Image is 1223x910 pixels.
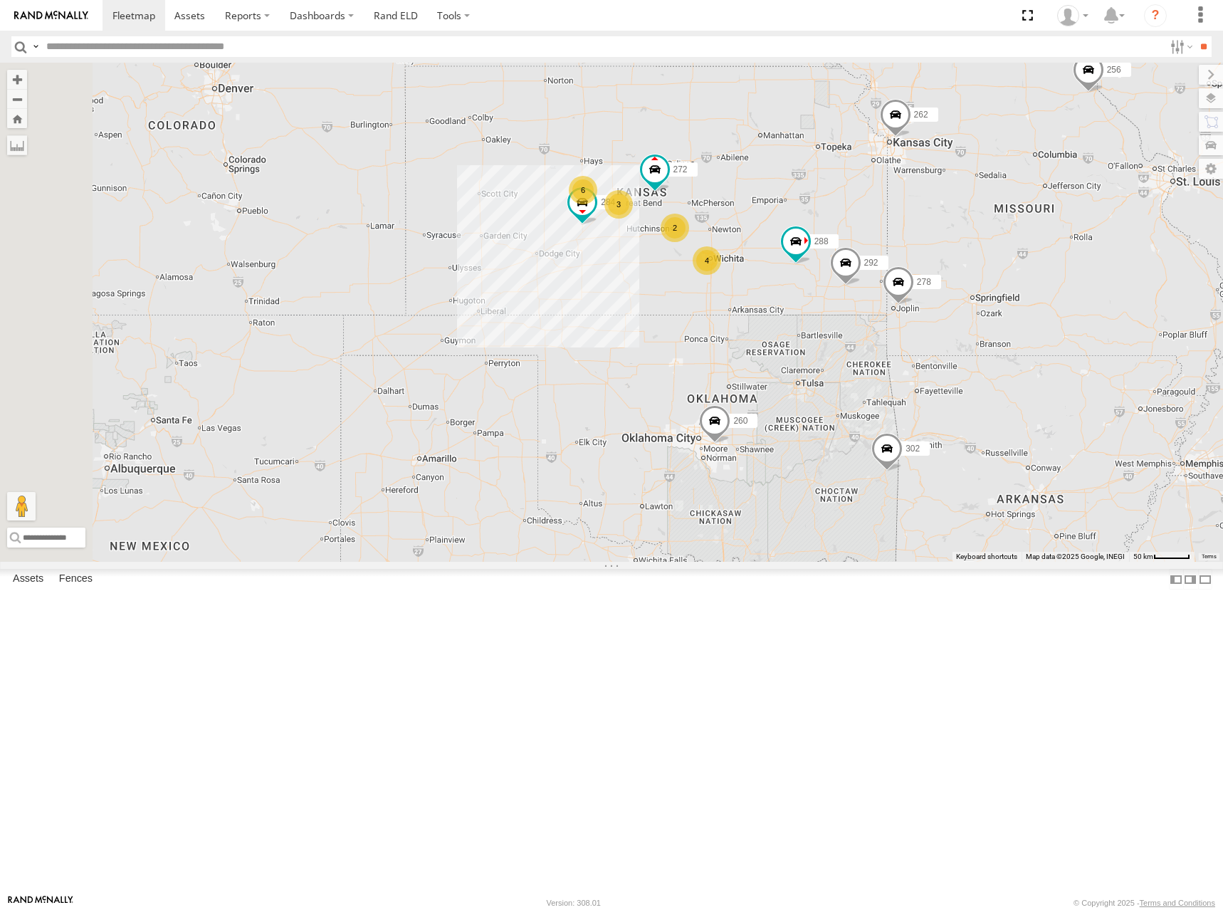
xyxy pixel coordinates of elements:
[1133,553,1153,560] span: 50 km
[1169,569,1183,590] label: Dock Summary Table to the Left
[864,257,878,267] span: 292
[1026,553,1125,560] span: Map data ©2025 Google, INEGI
[7,109,27,128] button: Zoom Home
[1052,5,1093,26] div: Shane Miller
[604,190,633,219] div: 3
[1144,4,1167,27] i: ?
[7,89,27,109] button: Zoom out
[917,277,931,287] span: 278
[914,110,928,120] span: 262
[601,197,615,207] span: 284
[1107,64,1121,74] span: 256
[1129,552,1195,562] button: Map Scale: 50 km per 48 pixels
[7,135,27,155] label: Measure
[1183,569,1197,590] label: Dock Summary Table to the Right
[7,492,36,521] button: Drag Pegman onto the map to open Street View
[52,570,100,590] label: Fences
[1165,36,1195,57] label: Search Filter Options
[906,443,920,453] span: 302
[30,36,41,57] label: Search Query
[8,896,73,910] a: Visit our Website
[661,214,689,242] div: 2
[1140,899,1215,907] a: Terms and Conditions
[733,416,747,426] span: 260
[7,70,27,89] button: Zoom in
[14,11,88,21] img: rand-logo.svg
[1198,569,1212,590] label: Hide Summary Table
[1074,899,1215,907] div: © Copyright 2025 -
[1199,159,1223,179] label: Map Settings
[547,899,601,907] div: Version: 308.01
[956,552,1017,562] button: Keyboard shortcuts
[814,236,829,246] span: 288
[569,176,597,204] div: 6
[673,164,688,174] span: 272
[1202,553,1217,559] a: Terms (opens in new tab)
[693,246,721,275] div: 4
[6,570,51,590] label: Assets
